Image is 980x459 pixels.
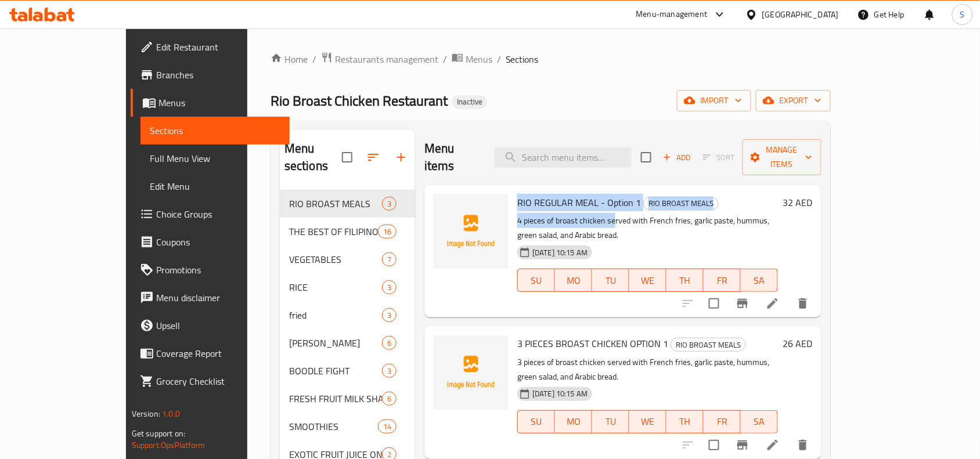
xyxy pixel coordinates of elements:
span: Upsell [156,319,280,332]
div: RICE3 [280,273,415,301]
div: Menu-management [636,8,708,21]
span: TH [671,413,699,430]
a: Edit menu item [766,438,780,452]
li: / [312,52,316,66]
span: WE [634,413,662,430]
button: TH [666,269,704,292]
button: TU [592,269,629,292]
span: [DATE] 10:15 AM [528,388,592,399]
span: FRESH FRUIT MILK SHAKES [289,392,382,406]
button: TH [666,410,704,433]
div: fried [289,308,382,322]
div: items [378,225,397,238]
button: SU [517,269,555,292]
a: Full Menu View [140,144,290,172]
span: Coverage Report [156,346,280,360]
div: items [382,197,397,211]
span: 3 [383,366,396,377]
h6: 26 AED [783,335,812,352]
span: MO [560,272,588,289]
span: Select to update [702,433,726,457]
a: Menus [131,89,290,117]
button: Manage items [743,139,822,175]
span: 16 [379,226,396,237]
h2: Menu sections [284,140,342,175]
button: Add [658,149,696,167]
span: TH [671,272,699,289]
button: FR [704,410,741,433]
button: Add section [387,143,415,171]
div: BOODLE FIGHT3 [280,357,415,385]
span: Select section [634,145,658,169]
button: WE [629,410,666,433]
span: Menus [158,96,280,110]
span: BOODLE FIGHT [289,364,382,378]
span: Add [661,151,693,164]
div: RICE [289,280,382,294]
input: search [495,147,632,168]
span: FR [708,413,736,430]
div: [PERSON_NAME]6 [280,329,415,357]
div: items [382,392,397,406]
span: THE BEST OF FILIPINO FOOD FIESTA MERIENDA [289,225,378,238]
h6: 32 AED [783,194,812,211]
span: Full Menu View [150,151,280,165]
span: 3 [383,282,396,293]
span: RIO BROAST MEALS [671,338,745,352]
div: [GEOGRAPHIC_DATA] [762,8,839,21]
span: Inactive [452,97,487,107]
div: FRESH FRUIT MILK SHAKES6 [280,385,415,413]
span: Manage items [752,143,812,172]
span: 14 [379,421,396,432]
span: Edit Restaurant [156,40,280,54]
div: PINOY PANGHIMAGAS [289,336,382,350]
span: RIO BROAST MEALS [644,197,718,210]
li: / [497,52,501,66]
div: fried3 [280,301,415,329]
span: SU [523,413,550,430]
button: SA [741,269,778,292]
span: Select to update [702,291,726,316]
div: Inactive [452,95,487,109]
a: Promotions [131,256,290,284]
span: VEGETABLES [289,252,382,266]
span: Choice Groups [156,207,280,221]
span: Promotions [156,263,280,277]
span: SMOOTHIES [289,420,378,433]
div: RIO BROAST MEALS3 [280,190,415,218]
a: Choice Groups [131,200,290,228]
a: Sections [140,117,290,144]
a: Restaurants management [321,52,438,67]
span: 3 PIECES BROAST CHICKEN OPTION 1 [517,335,668,352]
div: items [382,280,397,294]
span: 3 [383,198,396,209]
span: 6 [383,338,396,349]
span: RIO REGULAR MEAL - Option 1 [517,194,641,211]
div: items [378,420,397,433]
a: Support.OpsPlatform [132,438,206,453]
span: Menus [466,52,492,66]
div: items [382,364,397,378]
a: Upsell [131,312,290,339]
span: Version: [132,406,160,421]
span: S [960,8,965,21]
div: items [382,252,397,266]
button: import [677,90,751,111]
span: Sort sections [359,143,387,171]
a: Coverage Report [131,339,290,367]
span: SA [745,413,773,430]
p: 3 pieces of broast chicken served with French fries, garlic paste, hummus, green salad, and Arabi... [517,355,778,384]
span: [DATE] 10:15 AM [528,247,592,258]
a: Coupons [131,228,290,256]
a: Menu disclaimer [131,284,290,312]
p: 4 pieces of broast chicken served with French fries, garlic paste, hummus, green salad, and Arabi... [517,214,778,243]
span: Grocery Checklist [156,374,280,388]
span: Add item [658,149,696,167]
li: / [443,52,447,66]
div: THE BEST OF FILIPINO FOOD FIESTA MERIENDA16 [280,218,415,245]
span: RIO BROAST MEALS [289,197,382,211]
button: FR [704,269,741,292]
span: 1.0.0 [162,406,180,421]
nav: breadcrumb [271,52,831,67]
